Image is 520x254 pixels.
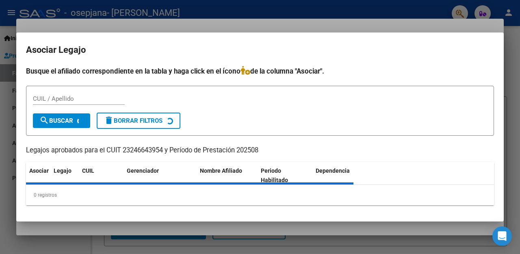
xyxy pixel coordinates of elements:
span: CUIL [82,167,94,174]
datatable-header-cell: Dependencia [312,162,373,189]
datatable-header-cell: Asociar [26,162,50,189]
div: Open Intercom Messenger [492,226,512,246]
span: Dependencia [316,167,350,174]
h4: Busque el afiliado correspondiente en la tabla y haga click en el ícono de la columna "Asociar". [26,66,494,76]
button: Borrar Filtros [97,113,180,129]
mat-icon: delete [104,115,114,125]
span: Borrar Filtros [104,117,162,124]
datatable-header-cell: Gerenciador [123,162,197,189]
div: 0 registros [26,185,494,205]
span: Buscar [39,117,73,124]
datatable-header-cell: Periodo Habilitado [258,162,312,189]
button: Buscar [33,113,90,128]
datatable-header-cell: CUIL [79,162,123,189]
datatable-header-cell: Legajo [50,162,79,189]
mat-icon: search [39,115,49,125]
span: Gerenciador [127,167,159,174]
span: Periodo Habilitado [261,167,288,183]
span: Asociar [29,167,49,174]
span: Legajo [54,167,71,174]
span: Nombre Afiliado [200,167,242,174]
p: Legajos aprobados para el CUIT 23246643954 y Período de Prestación 202508 [26,145,494,156]
h2: Asociar Legajo [26,42,494,58]
datatable-header-cell: Nombre Afiliado [197,162,258,189]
